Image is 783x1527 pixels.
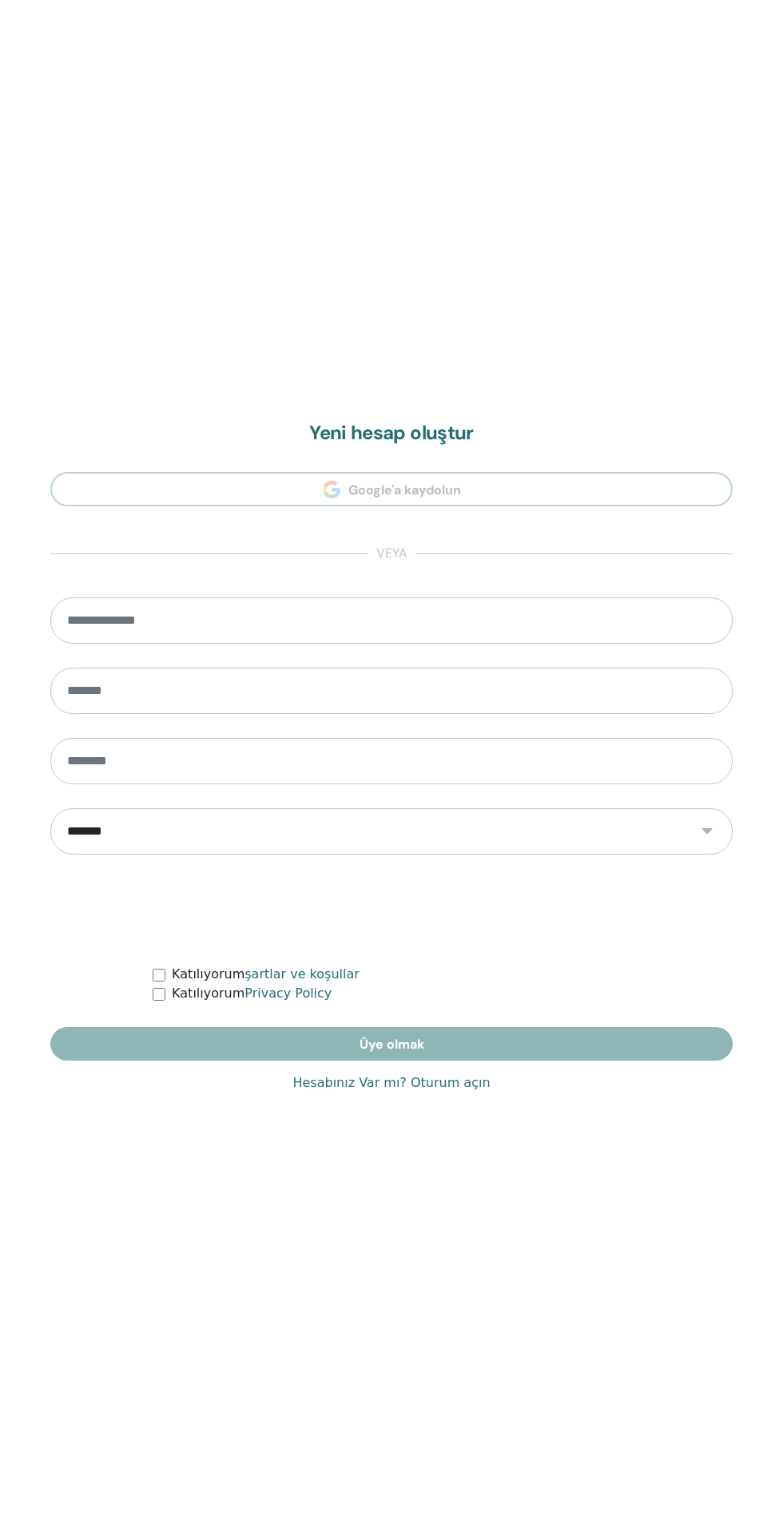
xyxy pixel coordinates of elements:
[292,1073,490,1093] a: Hesabınız Var mı? Oturum açın
[244,966,360,982] a: şartlar ve koşullar
[270,879,513,941] iframe: reCAPTCHA
[172,984,332,1003] label: Katılıyorum
[244,986,332,1001] a: Privacy Policy
[50,422,733,445] h2: Yeni hesap oluştur
[368,545,415,564] span: veya
[172,965,360,984] label: Katılıyorum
